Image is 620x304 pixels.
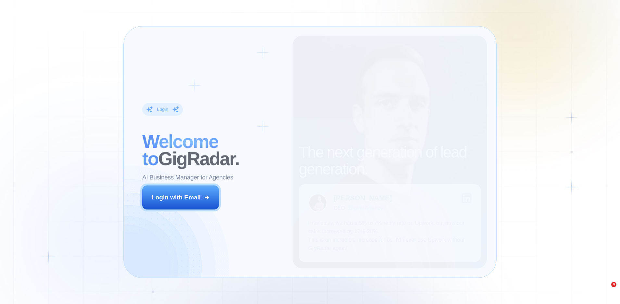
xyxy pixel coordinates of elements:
[308,219,472,253] p: Previously, we had a 5% to 7% reply rate on Upwork, but now our sales increased by 17%-20%. This ...
[142,131,218,169] span: Welcome to
[334,195,392,202] div: [PERSON_NAME]
[142,173,233,182] p: AI Business Manager for Agencies
[334,205,345,211] div: CEO
[142,185,219,209] button: Login with Email
[299,144,481,178] h2: The next generation of lead generation.
[598,282,614,298] iframe: Intercom live chat
[611,282,616,287] span: 4
[142,133,283,167] h2: ‍ GigRadar.
[157,106,169,112] div: Login
[152,193,201,202] div: Login with Email
[349,205,383,211] div: Digital Agency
